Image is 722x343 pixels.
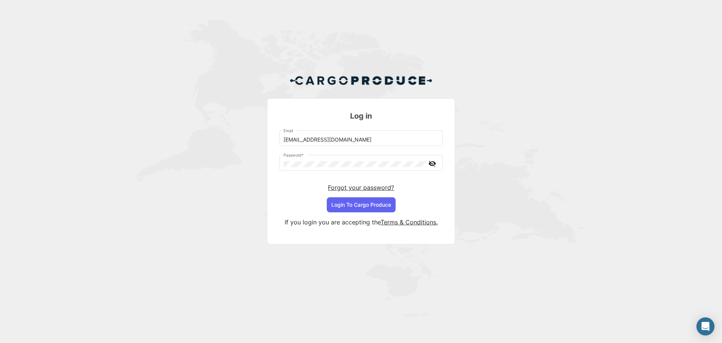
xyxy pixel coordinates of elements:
[328,184,394,191] a: Forgot your password?
[696,317,714,335] div: Abrir Intercom Messenger
[381,218,438,226] a: Terms & Conditions.
[428,159,437,168] mat-icon: visibility_off
[285,218,381,226] span: If you login you are accepting the
[327,197,396,212] button: Login To Cargo Produce
[290,72,432,90] img: Cargo Produce Logo
[284,137,439,143] input: Email
[279,111,443,121] h3: Log in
